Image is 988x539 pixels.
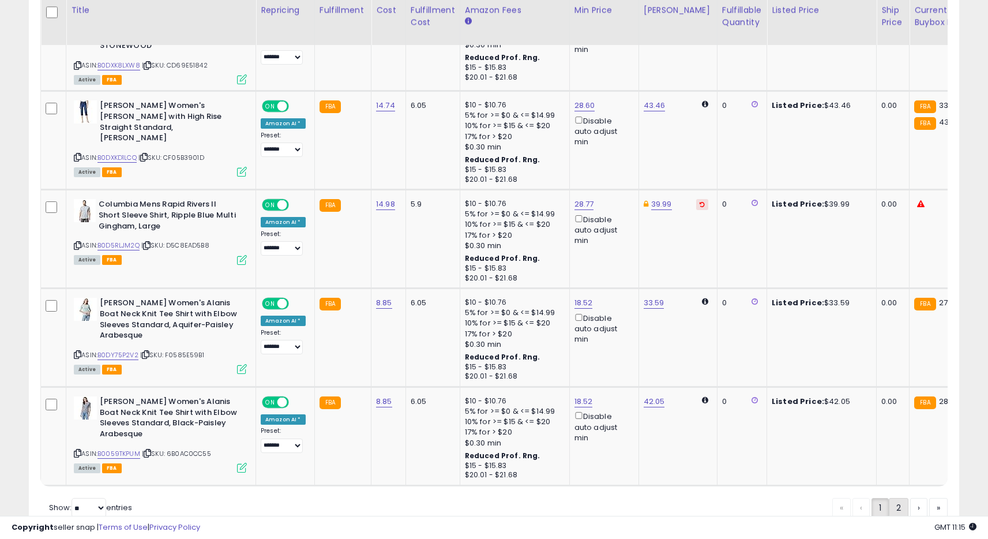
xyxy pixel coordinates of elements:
[74,396,247,471] div: ASIN:
[74,100,247,175] div: ASIN:
[772,4,871,16] div: Listed Price
[49,502,132,513] span: Show: entries
[33,6,51,25] img: Profile image for Support
[18,378,27,387] button: Emoji picker
[74,396,97,420] img: 41wKLOZmizL._SL40_.jpg
[411,100,451,111] div: 6.05
[465,352,540,362] b: Reduced Prof. Rng.
[465,155,540,164] b: Reduced Prof. Rng.
[74,199,247,263] div: ASIN:
[140,350,204,360] span: | SKU: F0585E59B1
[202,5,223,25] div: Close
[574,297,593,309] a: 18.52
[465,417,561,427] div: 10% for >= $15 & <= $20
[97,350,138,360] a: B0DY75P2V2
[12,522,200,533] div: seller snap | |
[74,298,97,321] img: 41DlM+gJuWL._SL40_.jpg
[55,350,71,366] span: Bad
[71,4,251,16] div: Title
[109,350,125,366] span: Great
[10,354,221,373] textarea: Message…
[722,199,758,209] div: 0
[465,438,561,448] div: $0.30 min
[36,378,46,387] button: Gif picker
[181,5,202,27] button: Home
[261,329,306,355] div: Preset:
[28,350,44,366] span: Terrible
[465,100,561,110] div: $10 - $10.76
[881,199,900,209] div: 0.00
[74,365,100,375] span: All listings currently available for purchase on Amazon
[772,396,867,407] div: $42.05
[465,219,561,230] div: 10% for >= $15 & <= $20
[465,329,561,339] div: 17% for > $20
[102,167,122,177] span: FBA
[263,200,277,210] span: ON
[21,328,159,342] div: Rate your conversation
[74,75,100,85] span: All listings currently available for purchase on Amazon
[102,463,122,473] span: FBA
[261,217,306,227] div: Amazon AI *
[142,449,211,458] span: | SKU: 6B0AC0CC55
[772,199,824,209] b: Listed Price:
[644,297,664,309] a: 33.59
[644,100,666,111] a: 43.46
[465,142,561,152] div: $0.30 min
[465,396,561,406] div: $10 - $10.76
[74,9,247,84] div: ASIN:
[465,470,561,480] div: $20.01 - $21.68
[465,63,561,73] div: $15 - $15.83
[914,100,936,113] small: FBA
[914,117,936,130] small: FBA
[320,298,341,310] small: FBA
[263,398,277,407] span: ON
[320,396,341,409] small: FBA
[722,298,758,308] div: 0
[97,241,140,250] a: B0D5RLJM2Q
[100,100,240,146] b: [PERSON_NAME] Women's [PERSON_NAME] with High Rise Straight Standard, [PERSON_NAME]
[376,297,392,309] a: 8.85
[772,100,867,111] div: $43.46
[939,297,955,308] span: 27.8
[722,396,758,407] div: 0
[411,298,451,308] div: 6.05
[465,253,540,263] b: Reduced Prof. Rng.
[772,298,867,308] div: $33.59
[574,312,630,345] div: Disable auto adjust min
[465,298,561,308] div: $10 - $10.76
[465,406,561,417] div: 5% for >= $0 & <= $14.99
[261,4,310,16] div: Repricing
[465,318,561,328] div: 10% for >= $15 & <= $20
[465,175,561,185] div: $20.01 - $21.68
[574,199,594,210] a: 28.77
[465,199,561,209] div: $10 - $10.76
[651,199,672,210] a: 39.99
[722,4,762,28] div: Fulfillable Quantity
[149,522,200,533] a: Privacy Policy
[881,298,900,308] div: 0.00
[97,449,140,459] a: B0059TKPUM
[772,199,867,209] div: $39.99
[287,102,306,111] span: OFF
[9,316,221,424] div: Support says…
[465,230,561,241] div: 17% for > $20
[411,396,451,407] div: 6.05
[881,100,900,111] div: 0.00
[574,100,595,111] a: 28.60
[261,414,306,425] div: Amazon AI *
[320,100,341,113] small: FBA
[97,153,137,163] a: B0DXKD1LCQ
[261,427,306,453] div: Preset:
[263,102,277,111] span: ON
[574,4,634,16] div: Min Price
[74,298,247,373] div: ASIN:
[465,209,561,219] div: 5% for >= $0 & <= $14.99
[465,241,561,251] div: $0.30 min
[376,396,392,407] a: 8.85
[574,410,630,443] div: Disable auto adjust min
[889,498,908,518] a: 2
[772,297,824,308] b: Listed Price:
[141,241,209,250] span: | SKU: D5C8EAD5B8
[74,199,96,222] img: 41KZQWQQOUL._SL40_.jpg
[102,255,122,265] span: FBA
